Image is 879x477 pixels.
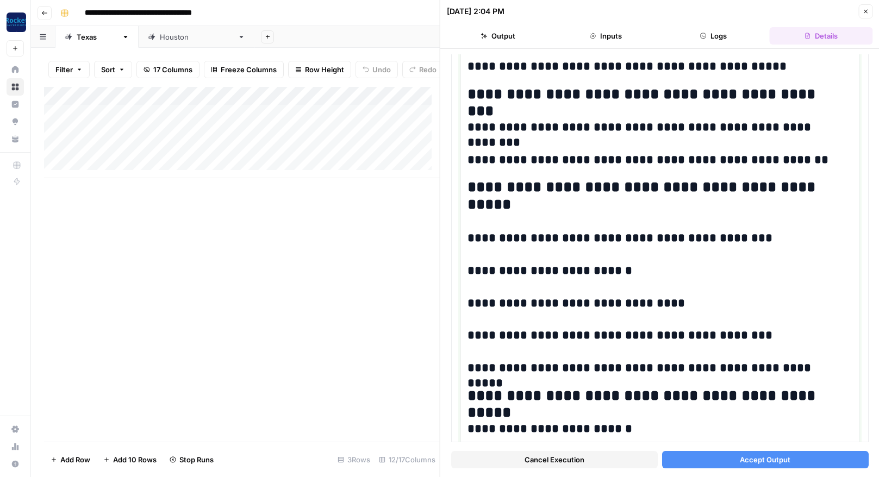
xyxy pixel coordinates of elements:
[524,454,584,465] span: Cancel Execution
[7,420,24,438] a: Settings
[662,451,868,468] button: Accept Output
[7,61,24,78] a: Home
[447,27,550,45] button: Output
[179,454,214,465] span: Stop Runs
[7,130,24,148] a: Your Data
[44,451,97,468] button: Add Row
[55,64,73,75] span: Filter
[333,451,375,468] div: 3 Rows
[447,6,504,17] div: [DATE] 2:04 PM
[305,64,344,75] span: Row Height
[101,64,115,75] span: Sort
[136,61,200,78] button: 17 Columns
[55,26,139,48] a: [US_STATE]
[769,27,872,45] button: Details
[356,61,398,78] button: Undo
[7,438,24,455] a: Usage
[288,61,351,78] button: Row Height
[7,113,24,130] a: Opportunities
[153,64,192,75] span: 17 Columns
[451,451,658,468] button: Cancel Execution
[204,61,284,78] button: Freeze Columns
[740,454,790,465] span: Accept Output
[221,64,277,75] span: Freeze Columns
[7,96,24,113] a: Insights
[7,78,24,96] a: Browse
[113,454,157,465] span: Add 10 Rows
[7,12,26,32] img: Rocket Pilots Logo
[77,32,117,42] div: [US_STATE]
[7,455,24,473] button: Help + Support
[662,27,765,45] button: Logs
[160,32,233,42] div: [GEOGRAPHIC_DATA]
[60,454,90,465] span: Add Row
[375,451,440,468] div: 12/17 Columns
[419,64,437,75] span: Redo
[372,64,391,75] span: Undo
[554,27,657,45] button: Inputs
[48,61,90,78] button: Filter
[7,9,24,36] button: Workspace: Rocket Pilots
[94,61,132,78] button: Sort
[97,451,163,468] button: Add 10 Rows
[139,26,254,48] a: [GEOGRAPHIC_DATA]
[402,61,444,78] button: Redo
[163,451,220,468] button: Stop Runs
